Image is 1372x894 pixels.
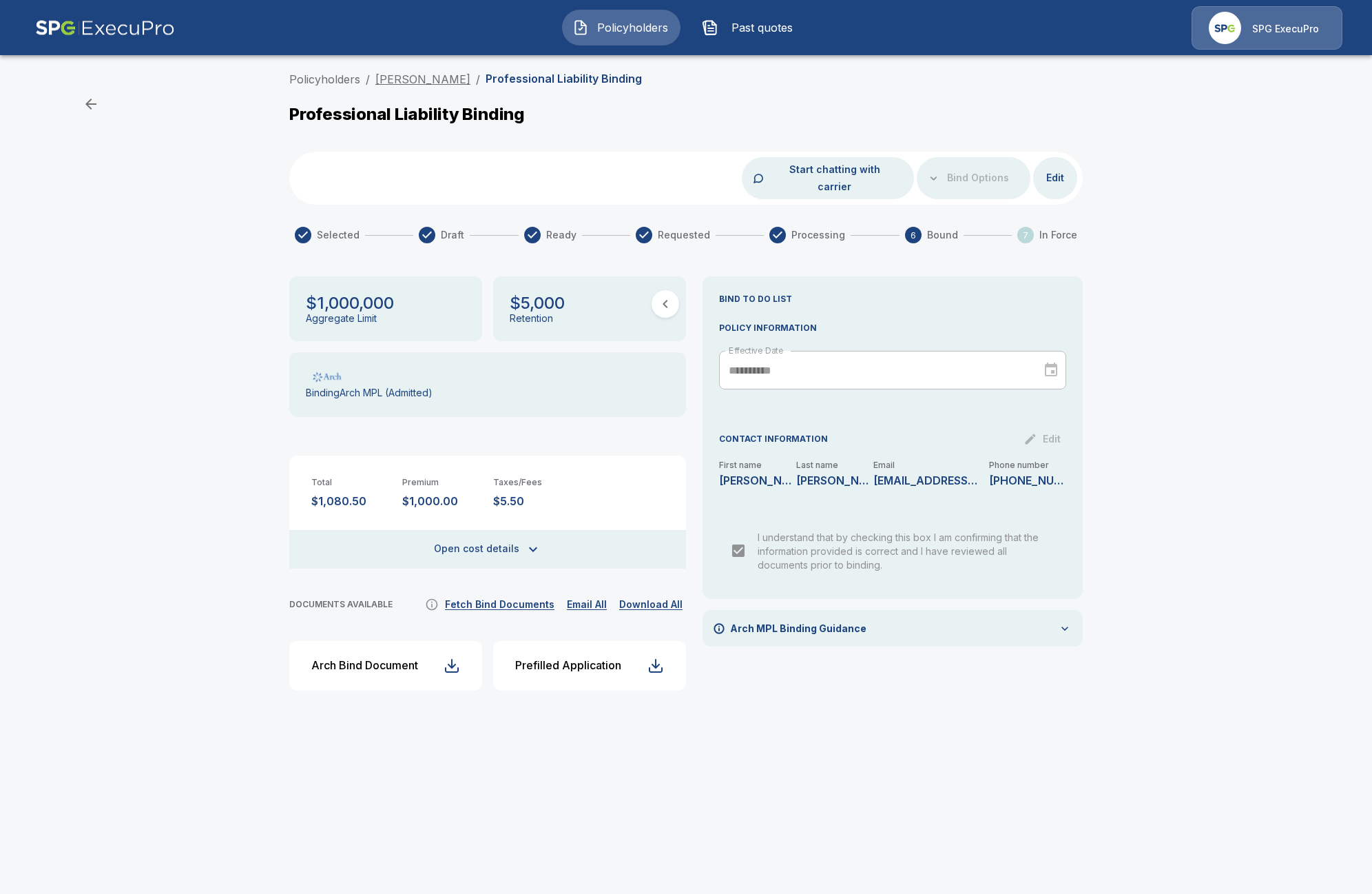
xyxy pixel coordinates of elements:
[562,10,680,45] button: Policyholders IconPolicyholders
[493,641,686,691] button: Prefilled Application
[719,461,796,469] p: First name
[1039,228,1077,242] span: In Force
[311,478,391,488] p: Total
[311,495,391,508] p: $1,080.50
[989,475,1066,486] p: 770-618-4899
[306,293,394,313] p: $1,000,000
[767,157,903,199] button: Start chatting with carrier
[1192,6,1342,50] a: Agency IconSPG ExecuPro
[476,71,480,88] li: /
[563,596,610,613] button: Email All
[289,641,482,691] button: Arch Bind Document
[317,228,360,242] span: Selected
[493,495,573,508] p: $5.50
[375,72,470,86] a: [PERSON_NAME]
[1209,12,1241,44] img: Agency Icon
[989,461,1066,469] p: Phone number
[692,10,810,45] button: Past quotes IconPast quotes
[289,600,393,610] p: DOCUMENTS AVAILABLE
[758,531,1039,571] span: I understand that by checking this box I am confirming that the information provided is correct a...
[289,72,360,86] a: Policyholders
[1023,230,1028,241] text: 7
[658,228,710,242] span: Requested
[35,6,175,50] img: AA Logo
[730,621,866,636] p: Arch MPL Binding Guidance
[366,71,370,88] li: /
[289,104,525,124] p: Professional Liability Binding
[311,659,418,672] div: Arch Bind Document
[546,228,576,242] span: Ready
[402,495,482,508] p: $1,000.00
[510,313,553,325] p: Retention
[719,322,1066,334] p: POLICY INFORMATION
[796,461,873,469] p: Last name
[719,433,828,445] p: CONTACT INFORMATION
[306,387,433,399] p: Binding Arch MPL (Admitted)
[1252,22,1319,36] p: SPG ExecuPro
[289,530,686,569] button: Open cost details
[515,659,621,672] div: Prefilled Application
[911,230,916,241] text: 6
[441,228,464,242] span: Draft
[702,19,718,36] img: Past quotes Icon
[616,596,686,613] button: Download All
[796,475,873,486] p: Tolbert
[572,19,589,36] img: Policyholders Icon
[719,475,796,486] p: Cherie
[493,478,573,488] p: Taxes/Fees
[306,370,349,384] img: Carrier Logo
[724,19,800,36] span: Past quotes
[510,293,565,313] p: $5,000
[729,345,783,356] label: Effective Date
[719,293,1066,305] p: BIND TO DO LIST
[594,19,670,36] span: Policyholders
[402,478,482,488] p: Premium
[306,313,377,325] p: Aggregate Limit
[791,228,845,242] span: Processing
[873,461,989,469] p: Email
[927,228,958,242] span: Bound
[289,71,642,88] nav: breadcrumb
[425,598,439,611] svg: It's not guaranteed that the documents are available. Some carriers can take up to 72 hours to pr...
[441,596,558,613] button: Fetch Bind Documents
[873,475,977,486] p: ctolbert@csrisks.com
[1033,165,1077,191] button: Edit
[486,72,642,85] p: Professional Liability Binding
